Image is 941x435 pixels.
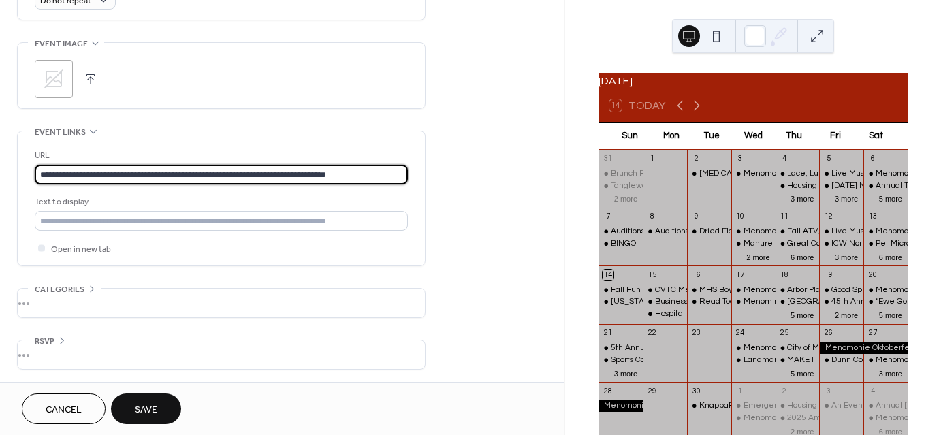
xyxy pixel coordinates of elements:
div: Thu [773,123,814,150]
div: Emergency Preparedness Class For Seniors [744,400,906,412]
div: Friday Night Lights Fun Show [819,180,863,192]
div: 3 [735,154,746,164]
div: Read Together, Rise Together Book Club [687,296,731,308]
div: MHS Boys Soccer Youth Night [699,285,809,296]
div: CVTC Menomonie Campus Ribbon Cutting [655,285,814,296]
button: 6 more [874,251,908,262]
div: [GEOGRAPHIC_DATA] Opening [787,296,904,308]
div: 24 [735,328,746,338]
div: Menomonie Farmer's Market [731,413,776,424]
button: 2 more [829,308,863,320]
div: 10 [735,212,746,222]
div: ••• [18,289,425,317]
span: Open in new tab [51,242,111,257]
div: Menomin Wailers: Sea Shanty Sing-along [731,296,776,308]
div: CVTC Menomonie Campus Ribbon Cutting [643,285,687,296]
div: An Evening With William Kent Krueger [819,400,863,412]
div: MHS Boys Soccer Youth Night [687,285,731,296]
div: KnappaPatch Market [699,400,778,412]
div: [DATE] [599,73,908,89]
div: Manure [DATE] [744,238,801,250]
div: 16 [691,270,701,280]
div: Live Music: Crystal + Milz Acoustic Duo [819,168,863,180]
div: Text to display [35,195,405,209]
div: Dementia P.A.C.T. Training [687,168,731,180]
div: Menomonie [PERSON_NAME] Market [744,413,884,424]
div: Fall Fun Vendor Show [599,285,643,296]
div: Menomonie Oktoberfest [819,342,908,354]
div: 5th Annual Fall Decor & Vintage Market [611,342,759,354]
div: Great Community Cookout [776,238,820,250]
div: Fri [814,123,855,150]
div: 2025 Amazing Race [787,413,864,424]
div: ; [35,60,73,98]
div: 27 [867,328,878,338]
button: 3 more [829,192,863,204]
div: Housing Clinic [787,400,840,412]
div: 3 [823,386,833,396]
div: MAKE IT! Thursdays at Fulton's Workshop [776,355,820,366]
div: Sports Card Show [611,355,675,366]
div: Dried Floral Hanging Workshop [699,226,814,238]
button: 5 more [785,367,819,378]
div: Tanglewood Dart Tournament [599,180,643,192]
button: 5 more [785,308,819,320]
div: Menomonie Farmer's Market [863,168,908,180]
div: Annual Cancer Research Fundraiser [863,400,908,412]
div: 4 [867,386,878,396]
div: Menomonie Farmer's Market [731,285,776,296]
div: Fall ATV/UTV Color Ride [776,226,820,238]
div: Dried Floral Hanging Workshop [687,226,731,238]
div: Menomonie Farmer's Market [731,226,776,238]
div: Sports Card Show [599,355,643,366]
div: [US_STATE] National Pull [611,296,705,308]
div: 14 [603,270,613,280]
div: 31 [603,154,613,164]
div: 1 [735,386,746,396]
div: Housing Clinic [776,400,820,412]
div: Great Community Cookout [787,238,885,250]
div: 2 [780,386,790,396]
div: Good Spirits at Olde Towne [819,285,863,296]
div: 6 [867,154,878,164]
div: Landmark Conservancy Annual Meeting [731,355,776,366]
div: City of Menomonie Hazardous Waste Event [776,342,820,354]
button: 3 more [609,367,643,378]
div: Manure Field Day [731,238,776,250]
div: 2025 Amazing Race [776,413,820,424]
div: Housing Clinic [787,180,840,192]
div: Auditions for White Christmas [611,226,720,238]
span: Save [135,403,157,417]
div: 13 [867,212,878,222]
div: 22 [647,328,657,338]
div: Auditions for White Christmas [643,226,687,238]
div: 30 [691,386,701,396]
span: Categories [35,283,84,297]
div: Menomonie Farmer's Market [863,413,908,424]
div: Housing Clinic [776,180,820,192]
span: Event links [35,125,86,140]
div: 17 [735,270,746,280]
div: Annual Thrift and Plant Sale [863,180,908,192]
button: 3 more [829,251,863,262]
div: Sun [609,123,650,150]
div: Menomonie Farmer's Market [731,168,776,180]
a: Cancel [22,393,106,424]
div: Menomonie Farmer's Market [863,355,908,366]
div: Pet Microchipping Event [863,238,908,250]
div: Emergency Preparedness Class For Seniors [731,400,776,412]
div: 26 [823,328,833,338]
div: Wisconsin National Pull [599,296,643,308]
div: 1 [647,154,657,164]
div: Hospitality Nights with Chef Stacy [643,308,687,320]
div: [MEDICAL_DATA] P.A.C.T. Training [699,168,827,180]
div: Auditions for White Christmas [655,226,765,238]
button: 2 more [609,192,643,204]
div: ICW North Presents: September to Dismember [819,238,863,250]
div: Business After Hours [643,296,687,308]
span: Cancel [46,403,82,417]
div: Live Music: Carbon Red/Michelle Martin [819,226,863,238]
div: 5th Annual Fall Decor & Vintage Market [599,342,643,354]
div: Menomonie Farmer's Market [731,342,776,354]
div: Menomonie Farmer's Market [863,285,908,296]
